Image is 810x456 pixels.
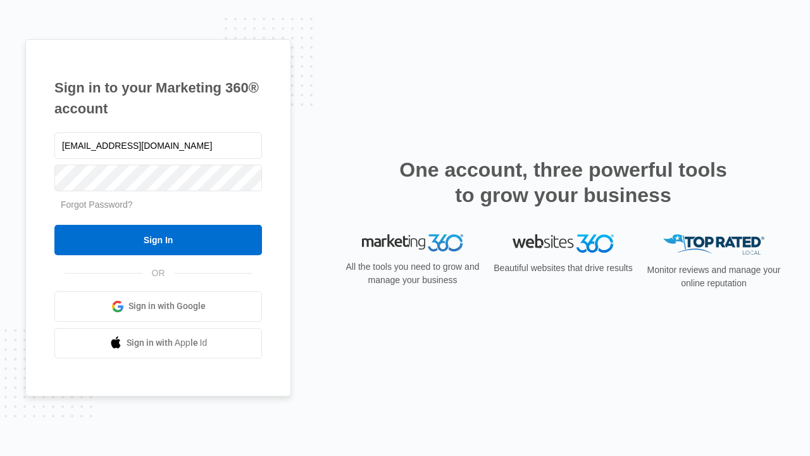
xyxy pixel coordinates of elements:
[396,157,731,208] h2: One account, three powerful tools to grow your business
[54,328,262,358] a: Sign in with Apple Id
[54,225,262,255] input: Sign In
[54,77,262,119] h1: Sign in to your Marketing 360® account
[643,263,785,290] p: Monitor reviews and manage your online reputation
[342,260,483,287] p: All the tools you need to grow and manage your business
[127,336,208,350] span: Sign in with Apple Id
[513,234,614,253] img: Websites 360
[362,234,463,252] img: Marketing 360
[663,234,764,255] img: Top Rated Local
[128,300,206,313] span: Sign in with Google
[54,132,262,159] input: Email
[61,199,133,210] a: Forgot Password?
[54,291,262,322] a: Sign in with Google
[143,267,174,280] span: OR
[492,262,634,275] p: Beautiful websites that drive results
